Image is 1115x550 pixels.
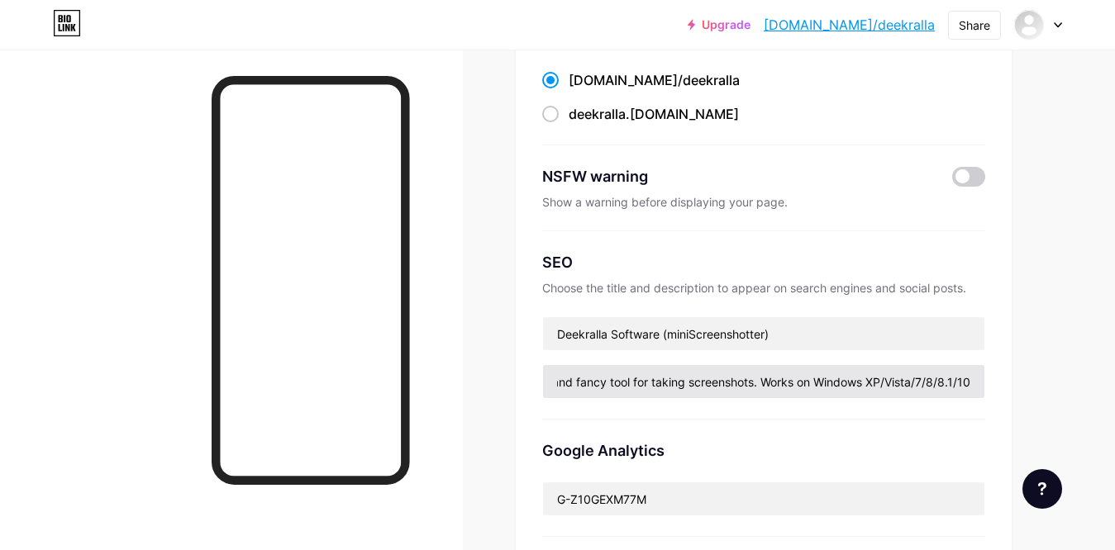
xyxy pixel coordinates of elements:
span: deekralla [569,106,626,122]
a: [DOMAIN_NAME]/deekralla [764,15,935,35]
a: Upgrade [688,18,750,31]
input: G-XXXXXXXXXX [543,482,984,515]
input: Title [543,317,984,350]
div: Share [959,17,990,34]
div: Show a warning before displaying your page. [542,194,985,211]
div: .[DOMAIN_NAME] [569,104,739,124]
div: SEO [542,251,985,273]
span: deekralla [683,72,740,88]
div: [DOMAIN_NAME]/ [569,70,740,90]
div: NSFW warning [542,165,928,187]
div: Choose the title and description to appear on search engines and social posts. [542,280,985,296]
img: Deekralla Help [1013,9,1045,40]
div: Google Analytics [542,439,985,462]
input: Description (max 160 chars) [543,365,984,398]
